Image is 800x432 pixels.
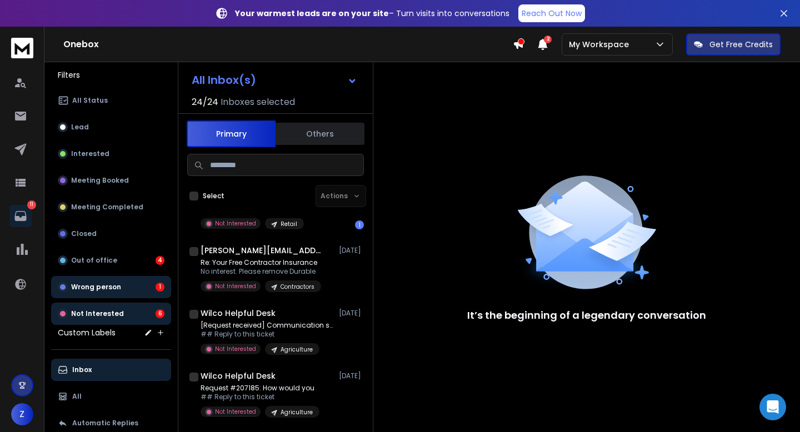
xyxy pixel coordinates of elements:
[58,327,116,338] h3: Custom Labels
[51,67,171,83] h3: Filters
[203,192,224,200] label: Select
[201,330,334,339] p: ## Reply to this ticket
[281,283,314,291] p: Contractors
[51,169,171,192] button: Meeting Booked
[281,345,313,354] p: Agriculture
[156,256,164,265] div: 4
[27,200,36,209] p: 11
[569,39,633,50] p: My Workspace
[201,321,334,330] p: [Request received] Communication stopped
[201,384,319,393] p: Request #207185: How would you
[215,282,256,290] p: Not Interested
[192,96,218,109] span: 24 / 24
[339,246,364,255] p: [DATE]
[156,283,164,292] div: 1
[544,36,552,43] span: 2
[201,370,276,381] h1: Wilco Helpful Desk
[281,220,297,228] p: Retail
[215,408,256,416] p: Not Interested
[192,74,256,86] h1: All Inbox(s)
[51,276,171,298] button: Wrong person1
[201,393,319,401] p: ## Reply to this ticket
[201,245,323,256] h1: [PERSON_NAME][EMAIL_ADDRESS][PERSON_NAME][DOMAIN_NAME]
[71,203,143,212] p: Meeting Completed
[215,345,256,353] p: Not Interested
[51,385,171,408] button: All
[235,8,509,19] p: – Turn visits into conversations
[281,408,313,416] p: Agriculture
[235,8,389,19] strong: Your warmest leads are on your site
[183,69,366,91] button: All Inbox(s)
[72,365,92,374] p: Inbox
[51,196,171,218] button: Meeting Completed
[72,419,138,428] p: Automatic Replies
[156,309,164,318] div: 6
[339,371,364,380] p: [DATE]
[522,8,582,19] p: Reach Out Now
[276,122,364,146] button: Others
[11,403,33,425] button: Z
[467,308,706,323] p: It’s the beginning of a legendary conversation
[71,283,121,292] p: Wrong person
[9,205,32,227] a: 11
[518,4,585,22] a: Reach Out Now
[51,89,171,112] button: All Status
[51,303,171,325] button: Not Interested6
[759,394,786,420] div: Open Intercom Messenger
[71,149,109,158] p: Interested
[11,38,33,58] img: logo
[221,96,295,109] h3: Inboxes selected
[51,249,171,272] button: Out of office4
[71,123,89,132] p: Lead
[71,176,129,185] p: Meeting Booked
[709,39,773,50] p: Get Free Credits
[339,309,364,318] p: [DATE]
[71,229,97,238] p: Closed
[63,38,513,51] h1: Onebox
[187,120,276,147] button: Primary
[72,392,82,401] p: All
[201,258,321,267] p: Re: Your Free Contractor Insurance
[72,96,108,105] p: All Status
[51,223,171,245] button: Closed
[51,116,171,138] button: Lead
[201,267,321,276] p: No interest. Please remove Durable
[51,359,171,381] button: Inbox
[686,33,781,56] button: Get Free Credits
[71,309,124,318] p: Not Interested
[355,220,364,229] div: 1
[71,256,117,265] p: Out of office
[51,143,171,165] button: Interested
[201,308,276,319] h1: Wilco Helpful Desk
[215,219,256,228] p: Not Interested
